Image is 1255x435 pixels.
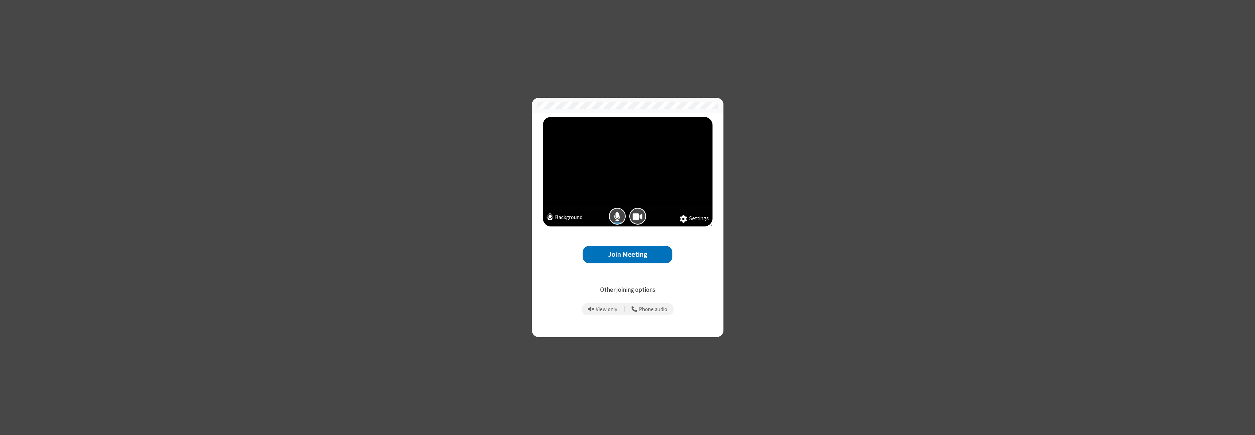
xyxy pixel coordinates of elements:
button: Use your phone for mic and speaker while you view the meeting on this device. [629,303,670,316]
button: Prevent echo when there is already an active mic and speaker in the room. [585,303,620,316]
span: View only [596,306,617,313]
span: | [624,304,625,314]
button: Settings [680,214,709,223]
button: Camera is on [629,208,646,225]
button: Join Meeting [583,246,672,264]
button: Mic is on [609,208,626,225]
button: Background [547,213,583,223]
span: Phone audio [639,306,667,313]
p: Other joining options [543,285,713,295]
